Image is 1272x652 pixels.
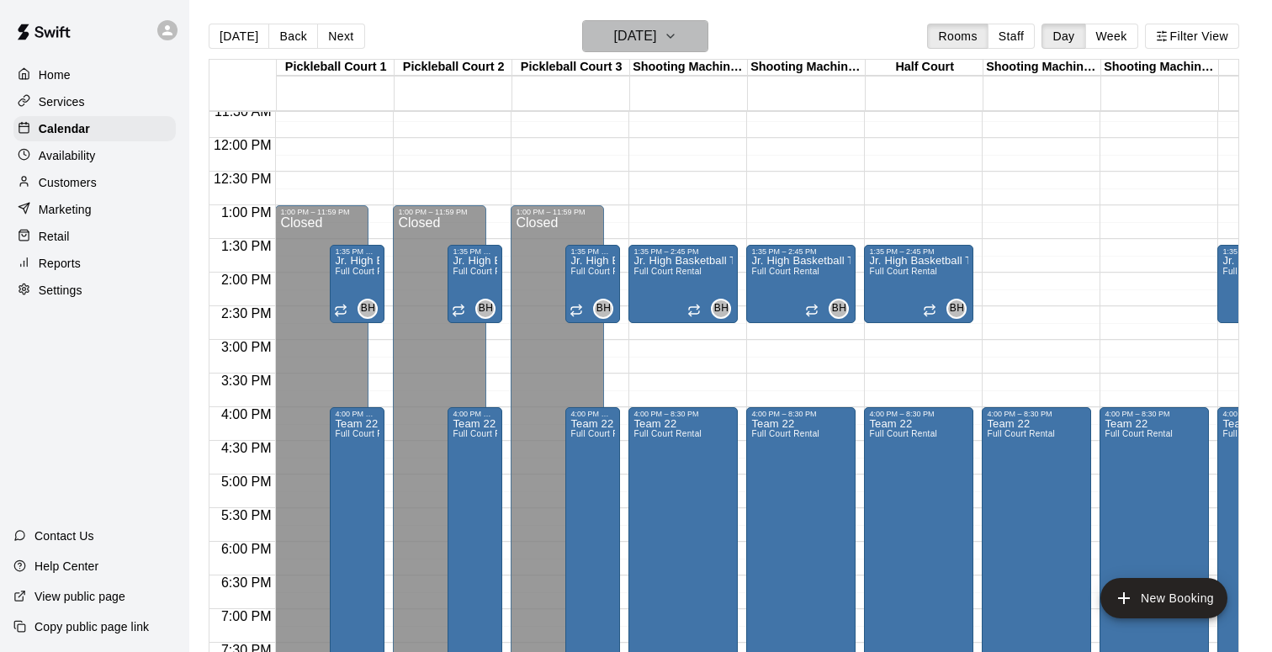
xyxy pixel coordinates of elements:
span: Full Court Rental [633,267,702,276]
div: 1:00 PM – 11:59 PM [516,208,599,216]
a: Marketing [13,197,176,222]
p: Calendar [39,120,90,137]
a: Services [13,89,176,114]
div: 4:00 PM – 8:30 PM [987,410,1086,418]
div: Pickleball Court 3 [512,60,630,76]
span: Recurring event [334,304,347,317]
a: Settings [13,278,176,303]
span: 5:30 PM [217,508,276,522]
div: 4:00 PM – 8:30 PM [1105,410,1204,418]
span: 5:00 PM [217,474,276,489]
p: Home [39,66,71,83]
a: Reports [13,251,176,276]
span: 1:00 PM [217,205,276,220]
span: Full Court Rental [1105,429,1173,438]
div: Pickleball Court 1 [277,60,395,76]
a: Availability [13,143,176,168]
span: 12:30 PM [209,172,275,186]
span: Recurring event [452,304,465,317]
p: Contact Us [34,527,94,544]
span: BH [479,300,493,317]
div: Shooting Machine 3 [983,60,1101,76]
div: 1:35 PM – 2:45 PM [335,247,379,256]
span: Brandon Holmes [835,299,849,319]
span: 12:00 PM [209,138,275,152]
p: Help Center [34,558,98,575]
a: Customers [13,170,176,195]
div: 1:35 PM – 2:45 PM: Jr. High Basketball Team [628,245,738,323]
span: 6:30 PM [217,575,276,590]
div: Half Court [866,60,983,76]
span: Full Court Rental [751,267,819,276]
div: Brandon Holmes [593,299,613,319]
button: Rooms [927,24,988,49]
span: Full Court Rental [335,267,403,276]
span: Full Court Rental [633,429,702,438]
a: Home [13,62,176,87]
span: BH [714,300,729,317]
span: Full Court Rental [869,429,937,438]
div: 4:00 PM – 8:30 PM [751,410,851,418]
span: Full Court Rental [987,429,1055,438]
div: Shooting Machine 4 [1101,60,1219,76]
span: BH [832,300,846,317]
button: Back [268,24,318,49]
span: Recurring event [687,304,701,317]
span: Full Court Rental [869,267,937,276]
div: Shooting Machine 2 [748,60,866,76]
div: 4:00 PM – 8:30 PM [570,410,615,418]
div: Brandon Holmes [829,299,849,319]
div: 1:35 PM – 2:45 PM: Jr. High Basketball Team [746,245,856,323]
span: 4:30 PM [217,441,276,455]
span: Brandon Holmes [600,299,613,319]
div: 1:35 PM – 2:45 PM [633,247,733,256]
p: Customers [39,174,97,191]
p: Reports [39,255,81,272]
span: Recurring event [805,304,819,317]
button: Day [1041,24,1085,49]
span: 2:00 PM [217,273,276,287]
p: Settings [39,282,82,299]
p: View public page [34,588,125,605]
span: 6:00 PM [217,542,276,556]
div: 4:00 PM – 8:30 PM [335,410,379,418]
div: 1:00 PM – 11:59 PM [280,208,363,216]
span: Full Court Rental [570,267,639,276]
button: add [1100,578,1227,618]
span: 11:30 AM [210,104,276,119]
button: [DATE] [209,24,269,49]
span: Full Court Rental [453,429,521,438]
span: BH [596,300,611,317]
span: Full Court Rental [335,429,403,438]
p: Services [39,93,85,110]
a: Retail [13,224,176,249]
button: Filter View [1145,24,1239,49]
span: Brandon Holmes [953,299,967,319]
div: 1:35 PM – 2:45 PM [869,247,968,256]
span: 7:00 PM [217,609,276,623]
span: BH [361,300,375,317]
span: Full Court Rental [751,429,819,438]
div: 1:35 PM – 2:45 PM [751,247,851,256]
span: 1:30 PM [217,239,276,253]
span: Brandon Holmes [482,299,496,319]
div: 4:00 PM – 8:30 PM [869,410,968,418]
div: Shooting Machine 1 [630,60,748,76]
span: Brandon Holmes [364,299,378,319]
a: Calendar [13,116,176,141]
div: 1:00 PM – 11:59 PM [398,208,481,216]
div: 4:00 PM – 8:30 PM [453,410,497,418]
span: 2:30 PM [217,306,276,321]
button: Next [317,24,364,49]
div: Brandon Holmes [711,299,731,319]
div: 1:35 PM – 2:45 PM: Jr. High Basketball Team [864,245,973,323]
span: Full Court Rental [570,429,639,438]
